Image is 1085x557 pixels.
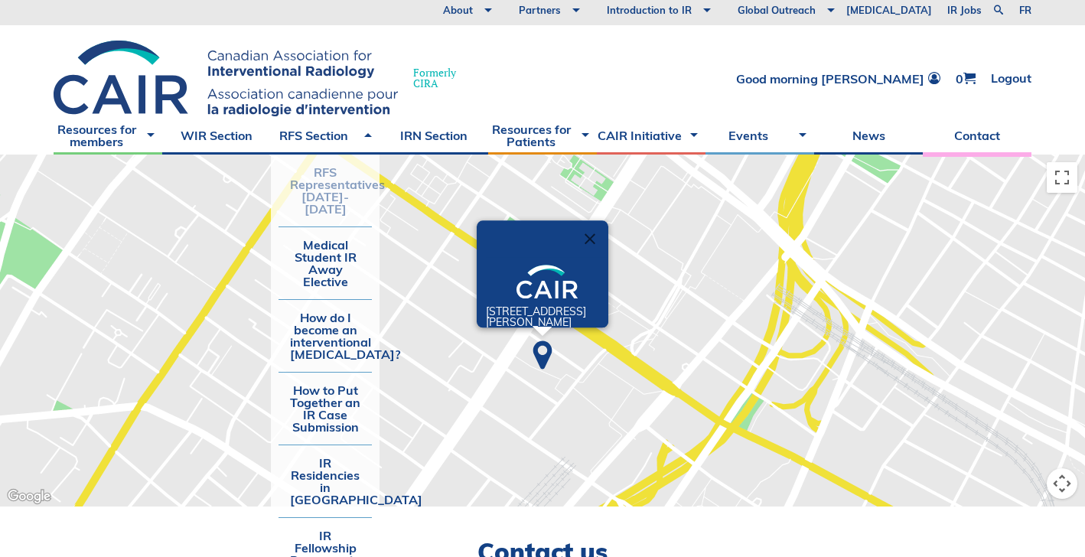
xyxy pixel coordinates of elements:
a: RFS Representatives [DATE]-[DATE] [279,155,372,226]
a: fr [1019,5,1031,15]
p: [STREET_ADDRESS][PERSON_NAME] [486,306,608,327]
a: How to Put Together an IR Case Submission [279,373,372,445]
a: Resources for members [54,116,162,155]
a: WIR Section [162,116,271,155]
button: Map camera controls [1047,468,1077,499]
a: IR Residencies in [GEOGRAPHIC_DATA] [279,445,372,517]
button: Close [572,220,608,257]
img: Logo_CAIR_footer.svg [516,265,578,298]
a: Medical Student IR Away Elective [279,227,372,299]
a: Logout [991,72,1031,85]
a: Open this area in Google Maps (opens a new window) [4,487,54,507]
a: News [814,116,923,155]
a: Resources for Patients [488,116,597,155]
a: Contact [923,116,1031,155]
img: Google [4,487,54,507]
img: CIRA [54,41,398,116]
a: Good morning [PERSON_NAME] [736,72,940,85]
button: Toggle fullscreen view [1047,162,1077,193]
a: Events [705,116,814,155]
a: 0 [956,72,976,85]
a: How do I become an interventional [MEDICAL_DATA]? [279,300,372,372]
span: Formerly CIRA [413,67,456,89]
a: IRN Section [380,116,488,155]
a: RFS Section [271,116,380,155]
a: FormerlyCIRA [54,41,471,116]
a: CAIR Initiative [597,116,705,155]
